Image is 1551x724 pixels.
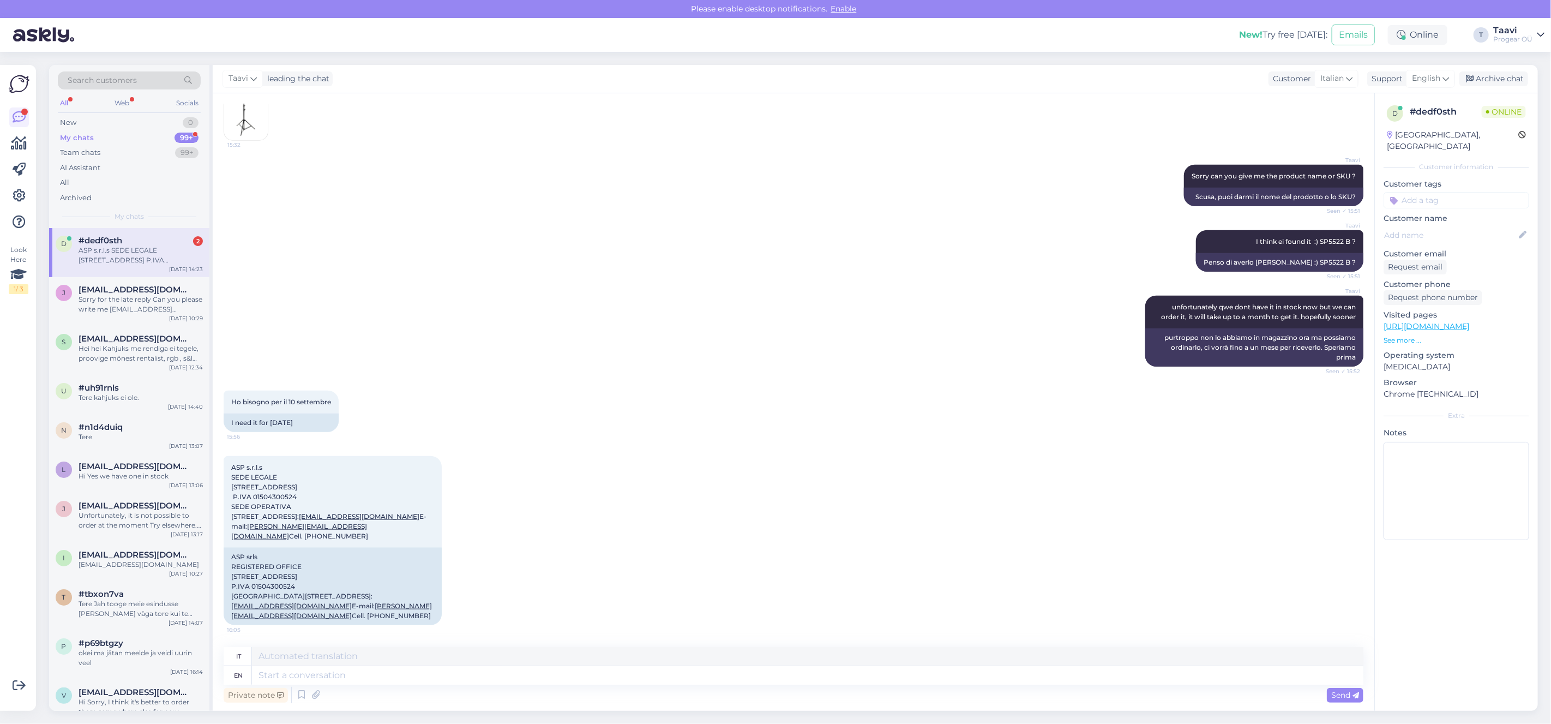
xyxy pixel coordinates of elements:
[79,560,203,570] div: [EMAIL_ADDRESS][DOMAIN_NAME]
[1319,272,1360,280] span: Seen ✓ 15:51
[1145,328,1363,367] div: purtroppo non lo abbiamo in magazzino ora ma possiamo ordinarlo, ci vorrà fino a un mese per rice...
[1384,229,1517,241] input: Add name
[62,642,67,650] span: p
[1319,156,1360,164] span: Taavi
[224,97,268,140] img: Attachment
[1256,237,1356,246] span: I think ei found it :) SP5522 B ?
[9,74,29,94] img: Askly Logo
[1493,26,1532,35] div: Taavi
[1384,377,1529,388] p: Browser
[227,433,268,441] span: 15:56
[113,96,132,110] div: Web
[231,463,426,540] span: ASP s.r.l.s SEDE LEGALE [STREET_ADDRESS] P.IVA 01504300524 SEDE OPERATIVA [STREET_ADDRESS]: E-mai...
[79,648,203,668] div: okei ma jätan meelde ja veidi uurin veel
[1459,71,1528,86] div: Archive chat
[79,334,192,344] span: susannaaleksandra@gmail.com
[171,530,203,538] div: [DATE] 13:17
[227,626,268,634] span: 16:05
[1196,253,1363,272] div: Penso di averlo [PERSON_NAME] :) SP5522 B ?
[62,505,65,513] span: j
[828,4,860,14] span: Enable
[169,265,203,273] div: [DATE] 14:23
[169,570,203,578] div: [DATE] 10:27
[1384,411,1529,421] div: Extra
[224,548,442,625] div: ASP srls REGISTERED OFFICE [STREET_ADDRESS] P.IVA 01504300524 [GEOGRAPHIC_DATA][STREET_ADDRESS]: ...
[169,619,203,627] div: [DATE] 14:07
[60,163,100,173] div: AI Assistant
[1384,213,1529,224] p: Customer name
[60,133,94,143] div: My chats
[60,147,100,158] div: Team chats
[1331,690,1359,700] span: Send
[1384,162,1529,172] div: Customer information
[1192,172,1356,180] span: Sorry can you give me the product name or SKU ?
[231,602,352,610] a: [EMAIL_ADDRESS][DOMAIN_NAME]
[1482,106,1526,118] span: Online
[1319,367,1360,375] span: Seen ✓ 15:52
[79,295,203,314] div: Sorry for the late reply Can you please write me [EMAIL_ADDRESS][DOMAIN_NAME] and but your info w...
[79,511,203,530] div: Unfortunately, it is not possible to order at the moment Try elsewhere. Sorry
[62,465,66,474] span: l
[1388,25,1447,45] div: Online
[1384,279,1529,290] p: Customer phone
[169,314,203,322] div: [DATE] 10:29
[1493,26,1544,44] a: TaaviProgear OÜ
[1184,188,1363,206] div: Scusa, puoi darmi il nome del prodotto o lo SKU?
[79,383,119,393] span: #uh91rnls
[175,147,199,158] div: 99+
[231,398,331,406] span: Ho bisogno per il 10 settembre
[169,442,203,450] div: [DATE] 13:07
[1269,73,1311,85] div: Customer
[1367,73,1403,85] div: Support
[60,117,76,128] div: New
[9,284,28,294] div: 1 / 3
[9,245,28,294] div: Look Here
[1384,290,1482,305] div: Request phone number
[175,133,199,143] div: 99+
[79,462,192,471] span: lef4545@gmail.com
[79,501,192,511] span: juri.podolski@mail.ru
[174,96,201,110] div: Socials
[1384,178,1529,190] p: Customer tags
[1239,29,1263,40] b: New!
[79,599,203,619] div: Tere Jah tooge meie esindusse [PERSON_NAME] väga tore kui te enne täidaksete ka avalduse ära. [UR...
[299,512,419,520] a: [EMAIL_ADDRESS][DOMAIN_NAME]
[79,471,203,481] div: Hi Yes we have one in stock
[1384,427,1529,439] p: Notes
[79,344,203,363] div: Hei hei Kahjuks me rendiga ei tegele, proovige mõnest rentalist, rgb , s&l consept , eventech , e...
[60,177,69,188] div: All
[235,666,243,685] div: en
[224,414,339,432] div: I need it for [DATE]
[79,589,124,599] span: #tbxon7va
[231,522,367,540] a: [PERSON_NAME][EMAIL_ADDRESS][DOMAIN_NAME]
[168,403,203,411] div: [DATE] 14:40
[79,697,203,717] div: Hi Sorry, I think it's better to order them somewhere else for now.
[62,338,66,346] span: s
[1384,361,1529,373] p: [MEDICAL_DATA]
[1384,321,1469,331] a: [URL][DOMAIN_NAME]
[169,363,203,372] div: [DATE] 12:34
[115,212,144,222] span: My chats
[193,236,203,246] div: 2
[1387,129,1518,152] div: [GEOGRAPHIC_DATA], [GEOGRAPHIC_DATA]
[63,554,65,562] span: i
[62,289,65,297] span: j
[1384,388,1529,400] p: Chrome [TECHNICAL_ID]
[1319,222,1360,230] span: Taavi
[229,73,248,85] span: Taavi
[1392,109,1398,117] span: d
[1319,287,1360,295] span: Taavi
[68,75,137,86] span: Search customers
[60,193,92,204] div: Archived
[62,691,66,699] span: v
[1384,336,1529,345] p: See more ...
[1161,303,1357,321] span: unfortunately qwe dont have it in stock now but we can order it, it will take up to a month to ge...
[1239,28,1327,41] div: Try free [DATE]:
[1384,192,1529,208] input: Add a tag
[1384,350,1529,361] p: Operating system
[79,236,122,246] span: #dedf0sth
[227,141,268,149] span: 15:32
[1384,309,1529,321] p: Visited pages
[1410,105,1482,118] div: # dedf0sth
[224,688,288,703] div: Private note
